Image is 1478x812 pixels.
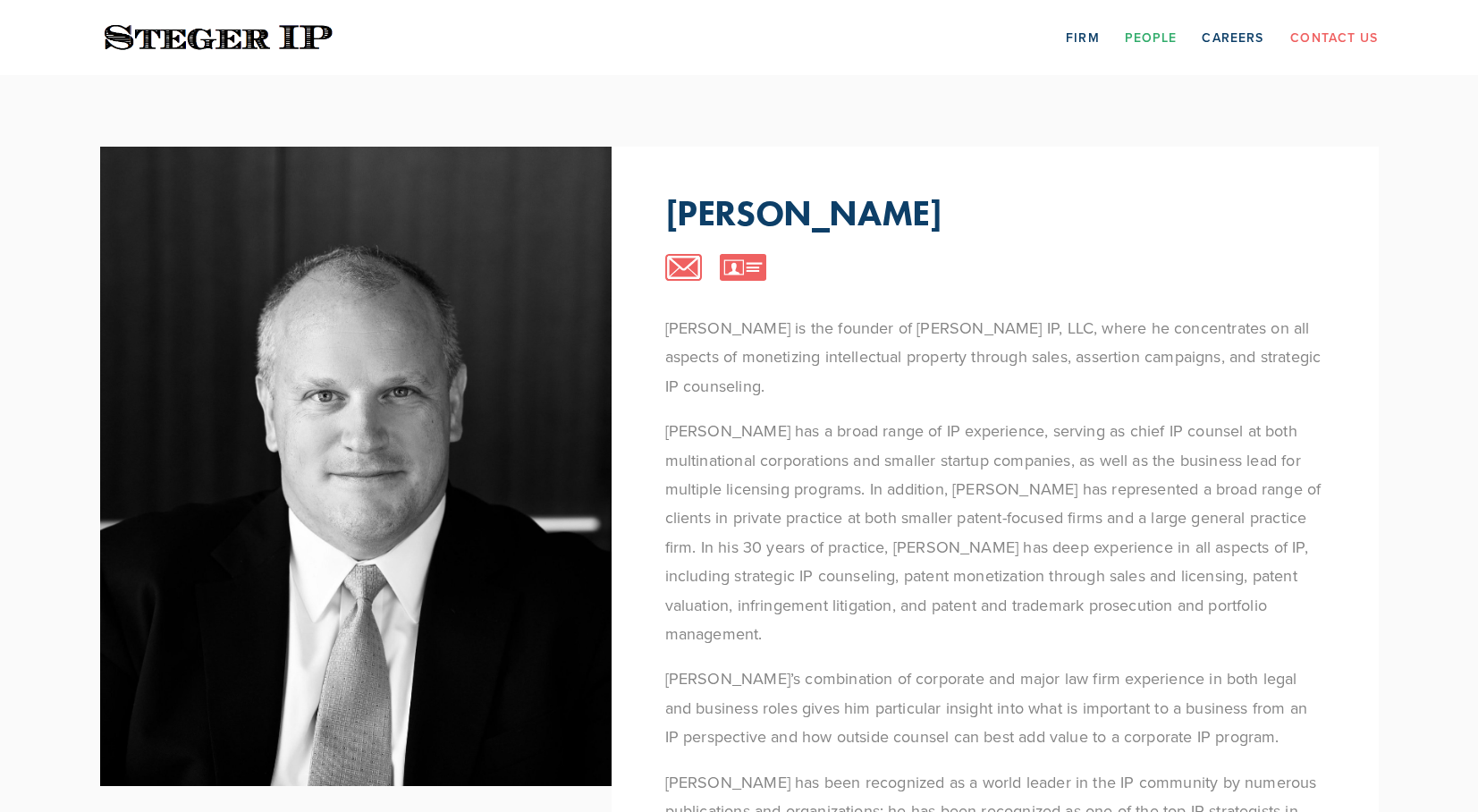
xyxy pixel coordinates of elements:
a: People [1125,23,1178,51]
p: [PERSON_NAME]’s combination of corporate and major law firm experience in both legal and business... [665,664,1325,751]
p: [PERSON_NAME] has a broad range of IP experience, serving as chief IP counsel at both multination... [665,417,1325,648]
p: [PERSON_NAME] is the founder of [PERSON_NAME] IP, LLC, where he concentrates on all aspects of mo... [665,314,1325,401]
a: Firm [1066,23,1099,51]
img: vcard-icon [720,254,766,281]
a: Contact Us [1290,23,1378,51]
img: email-icon [665,254,703,281]
img: Steger IP | Trust. Experience. Results. [100,21,337,55]
a: Careers [1202,23,1263,51]
p: [PERSON_NAME] [665,191,942,234]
